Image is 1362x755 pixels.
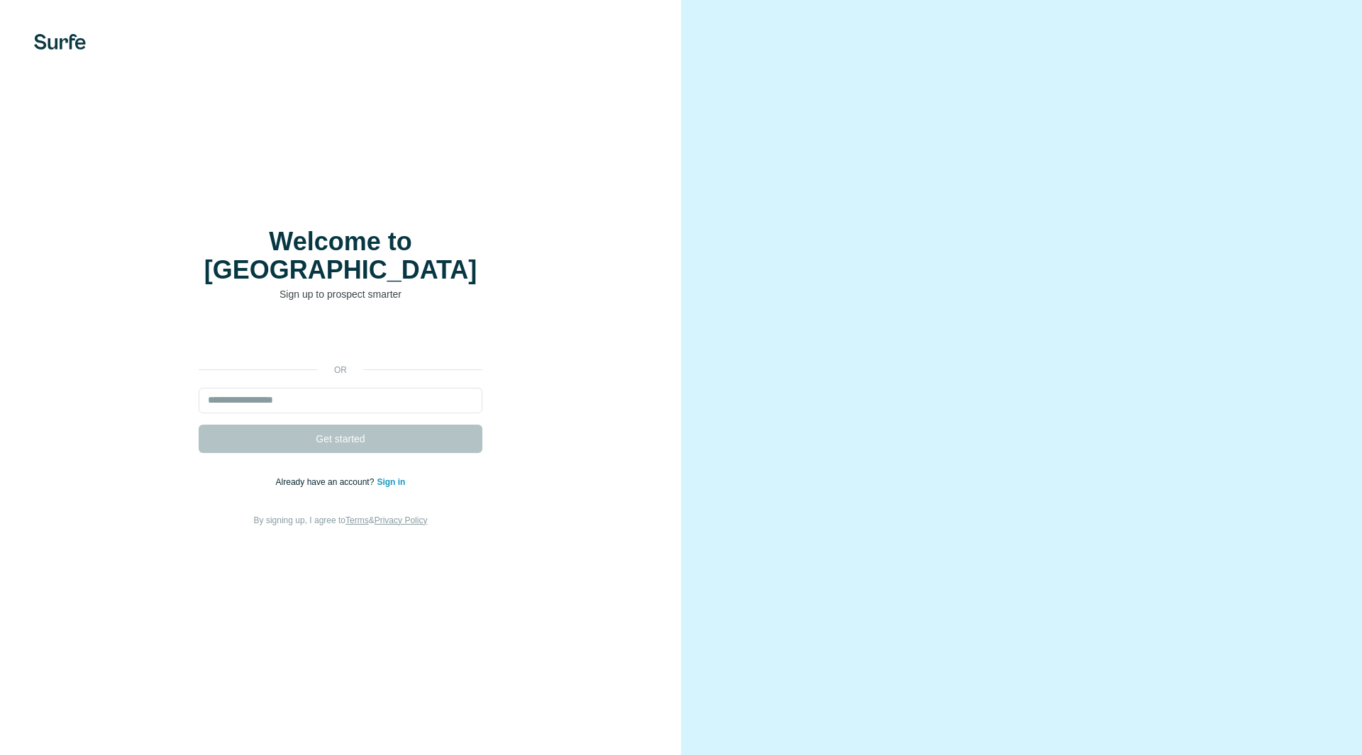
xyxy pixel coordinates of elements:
[254,515,428,525] span: By signing up, I agree to &
[199,287,482,301] p: Sign up to prospect smarter
[192,323,489,354] iframe: Sign in with Google Button
[345,515,369,525] a: Terms
[375,515,428,525] a: Privacy Policy
[34,34,86,50] img: Surfe's logo
[276,477,377,487] span: Already have an account?
[318,364,363,376] p: or
[377,477,405,487] a: Sign in
[199,228,482,284] h1: Welcome to [GEOGRAPHIC_DATA]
